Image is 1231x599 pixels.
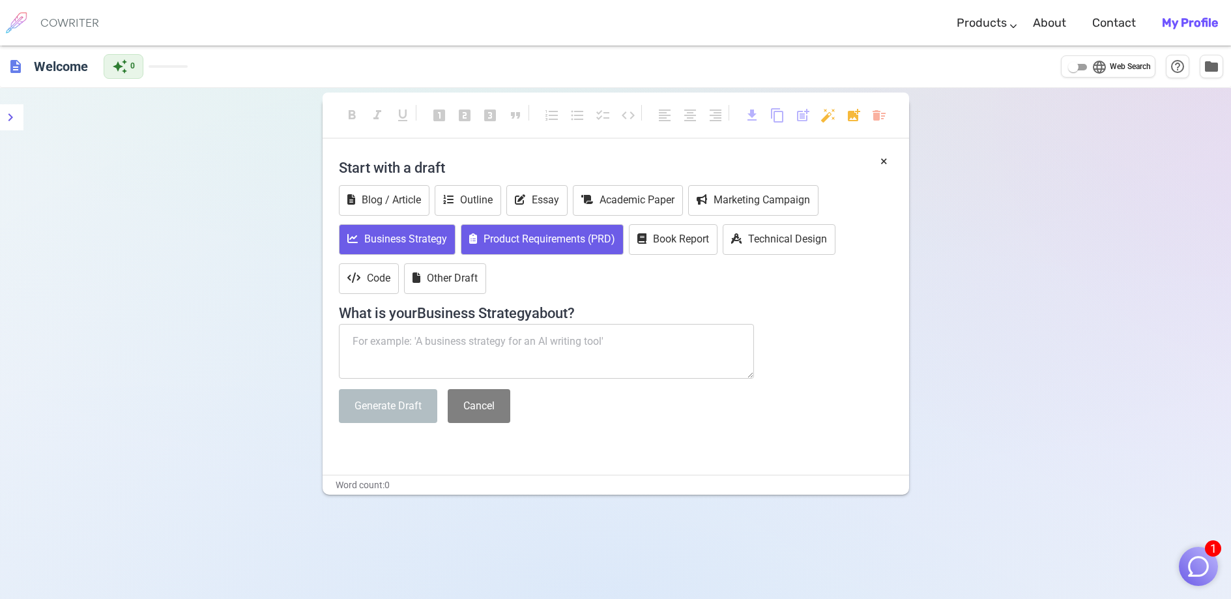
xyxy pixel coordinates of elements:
span: format_italic [369,108,385,123]
button: Blog / Article [339,185,429,216]
button: Book Report [629,224,717,255]
a: Products [957,4,1007,42]
button: Business Strategy [339,224,456,255]
span: folder [1204,59,1219,74]
button: Essay [506,185,568,216]
div: Word count: 0 [323,476,909,495]
span: format_quote [508,108,523,123]
span: content_copy [770,108,785,123]
span: format_bold [344,108,360,123]
span: format_align_center [682,108,698,123]
button: Outline [435,185,501,216]
h6: Click to edit title [29,53,93,80]
button: Generate Draft [339,389,437,424]
span: 0 [130,60,135,73]
span: download [744,108,760,123]
span: help_outline [1170,59,1185,74]
span: description [8,59,23,74]
span: language [1092,59,1107,75]
button: Academic Paper [573,185,683,216]
img: Close chat [1186,554,1211,579]
button: Cancel [448,389,510,424]
span: add_photo_alternate [846,108,862,123]
span: looks_3 [482,108,498,123]
button: Technical Design [723,224,835,255]
span: format_list_bulleted [570,108,585,123]
span: auto_awesome [112,59,128,74]
span: format_list_numbered [544,108,560,123]
a: Contact [1092,4,1136,42]
span: looks_one [431,108,447,123]
span: looks_two [457,108,472,123]
span: format_align_left [657,108,673,123]
span: delete_sweep [871,108,887,123]
button: Product Requirements (PRD) [461,224,624,255]
button: 1 [1179,547,1218,586]
span: 1 [1205,540,1221,557]
button: Manage Documents [1200,55,1223,78]
h4: Start with a draft [339,152,893,183]
a: My Profile [1162,4,1218,42]
a: About [1033,4,1066,42]
span: code [620,108,636,123]
button: Other Draft [404,263,486,294]
button: Code [339,263,399,294]
b: My Profile [1162,16,1218,30]
span: Web Search [1110,61,1151,74]
span: format_align_right [708,108,723,123]
span: format_underlined [395,108,411,123]
button: × [880,152,888,171]
button: Help & Shortcuts [1166,55,1189,78]
span: auto_fix_high [820,108,836,123]
button: Marketing Campaign [688,185,818,216]
h4: What is your Business Strategy about? [339,297,893,322]
span: post_add [795,108,811,123]
h6: COWRITER [40,17,99,29]
span: checklist [595,108,611,123]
